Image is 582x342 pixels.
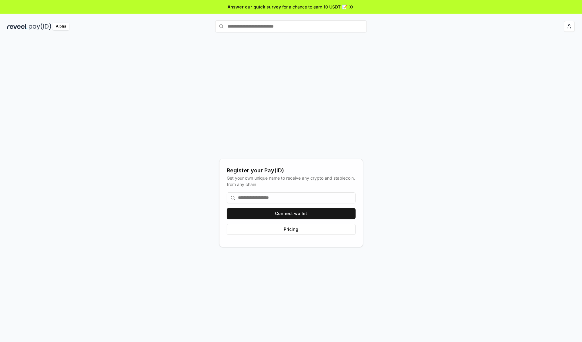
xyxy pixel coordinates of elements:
div: Register your Pay(ID) [227,166,356,175]
div: Alpha [52,23,69,30]
span: for a chance to earn 10 USDT 📝 [282,4,347,10]
button: Connect wallet [227,208,356,219]
div: Get your own unique name to receive any crypto and stablecoin, from any chain [227,175,356,188]
img: reveel_dark [7,23,28,30]
span: Answer our quick survey [228,4,281,10]
button: Pricing [227,224,356,235]
img: pay_id [29,23,51,30]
